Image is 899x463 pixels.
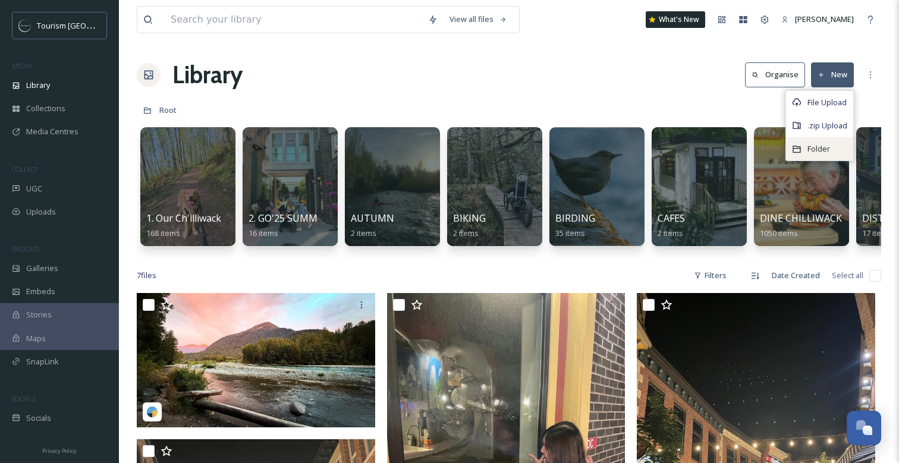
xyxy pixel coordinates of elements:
span: [PERSON_NAME] [795,14,854,24]
button: Organise [745,62,805,87]
a: BIKING2 items [453,213,486,238]
a: DINE CHILLIWACK1050 items [760,213,842,238]
span: DINE CHILLIWACK [760,212,842,225]
a: AUTUMN2 items [351,213,394,238]
span: Stories [26,309,52,320]
span: Socials [26,412,51,424]
a: BIRDING35 items [555,213,595,238]
span: 35 items [555,228,585,238]
div: Filters [688,264,733,287]
span: WIDGETS [12,244,39,253]
span: File Upload [807,97,847,108]
span: BIRDING [555,212,595,225]
a: 1. Our Ch'illiwack168 items [146,213,221,238]
a: Root [159,103,177,117]
span: Embeds [26,286,55,297]
span: Maps [26,333,46,344]
span: 2 items [351,228,376,238]
span: 17 items [862,228,892,238]
a: Library [172,57,243,93]
span: MEDIA [12,61,33,70]
span: COLLECT [12,165,37,174]
span: Library [26,80,50,91]
a: View all files [444,8,513,31]
button: New [811,62,854,87]
input: Search your library [165,7,422,33]
span: .zip Upload [807,120,847,131]
a: CAFES2 items [658,213,685,238]
a: Organise [745,62,811,87]
span: Root [159,105,177,115]
span: Collections [26,103,65,114]
span: 168 items [146,228,180,238]
span: UGC [26,183,42,194]
span: Folder [807,143,830,155]
a: Privacy Policy [42,443,77,457]
span: 1050 items [760,228,798,238]
img: OMNISEND%20Email%20Square%20Images%20.png [19,20,31,32]
img: isjoshey-18015372296751928.jpeg [137,293,375,427]
span: AUTUMN [351,212,394,225]
span: Privacy Policy [42,447,77,455]
span: Tourism [GEOGRAPHIC_DATA] [37,20,143,31]
span: Galleries [26,263,58,274]
span: SnapLink [26,356,59,367]
span: SOCIALS [12,394,36,403]
span: CAFES [658,212,685,225]
span: BIKING [453,212,486,225]
img: snapsea-logo.png [146,406,158,418]
span: Media Centres [26,126,78,137]
span: 16 items [249,228,278,238]
a: [PERSON_NAME] [775,8,860,31]
span: 2 items [453,228,479,238]
span: 2 items [658,228,683,238]
span: Uploads [26,206,56,218]
button: Open Chat [847,411,881,445]
div: Date Created [766,264,826,287]
a: What's New [646,11,705,28]
span: 1. Our Ch'illiwack [146,212,221,225]
a: 2. GO'25 SUMMER UGC16 items [249,213,351,238]
span: Select all [832,270,863,281]
span: 7 file s [137,270,156,281]
span: 2. GO'25 SUMMER UGC [249,212,351,225]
